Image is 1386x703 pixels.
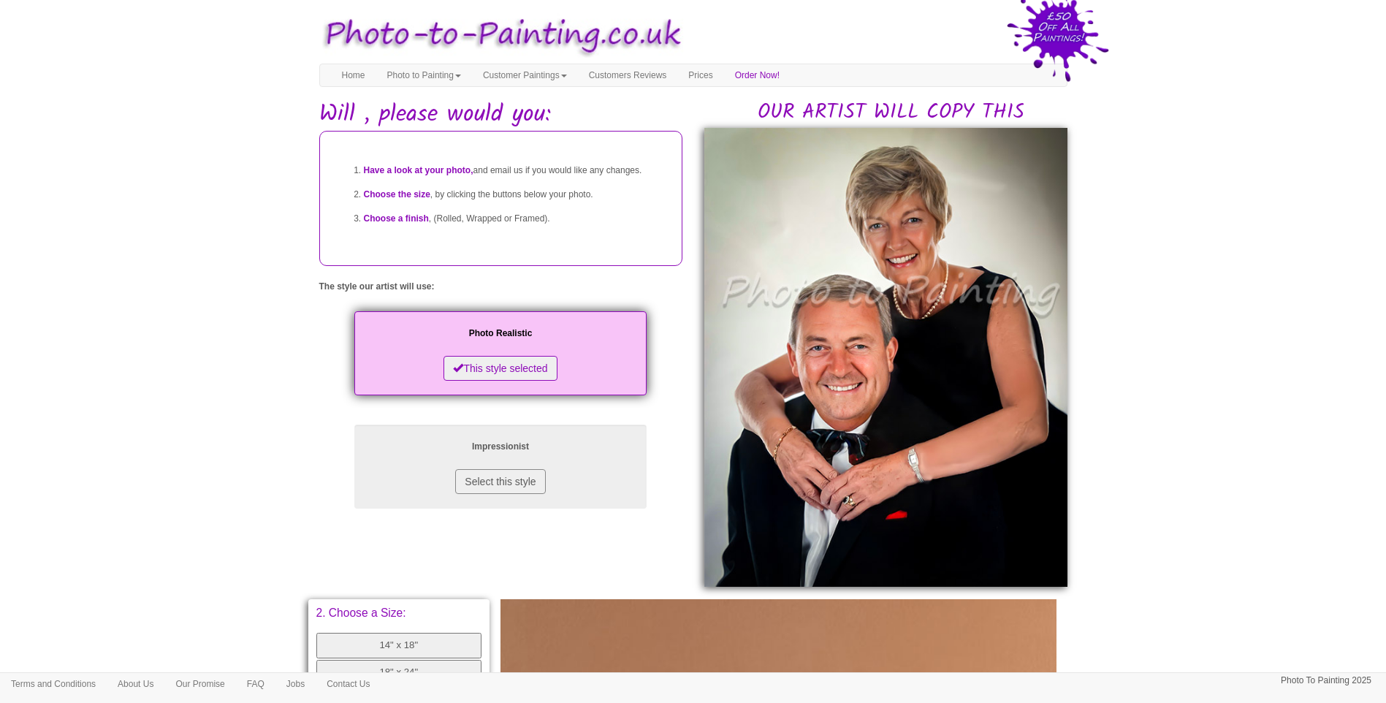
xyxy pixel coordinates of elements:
[472,64,578,86] a: Customer Paintings
[275,673,316,695] a: Jobs
[364,213,429,224] span: Choose a finish
[164,673,235,695] a: Our Promise
[316,673,381,695] a: Contact Us
[316,607,482,619] p: 2. Choose a Size:
[369,326,632,341] p: Photo Realistic
[364,189,430,199] span: Choose the size
[364,159,667,183] li: and email us if you would like any changes.
[455,469,545,494] button: Select this style
[107,673,164,695] a: About Us
[578,64,678,86] a: Customers Reviews
[316,633,482,658] button: 14" x 18"
[236,673,275,695] a: FAQ
[319,281,435,293] label: The style our artist will use:
[376,64,472,86] a: Photo to Painting
[1281,673,1371,688] p: Photo To Painting 2025
[331,64,376,86] a: Home
[369,439,632,455] p: Impressionist
[364,183,667,207] li: , by clicking the buttons below your photo.
[364,165,473,175] span: Have a look at your photo,
[312,7,686,64] img: Photo to Painting
[715,102,1067,124] h2: OUR ARTIST WILL COPY THIS
[677,64,723,86] a: Prices
[704,128,1067,587] img: Will , please would you:
[443,356,557,381] button: This style selected
[364,207,667,231] li: , (Rolled, Wrapped or Framed).
[316,660,482,685] button: 18" x 24"
[319,102,1067,127] h1: Will , please would you:
[724,64,791,86] a: Order Now!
